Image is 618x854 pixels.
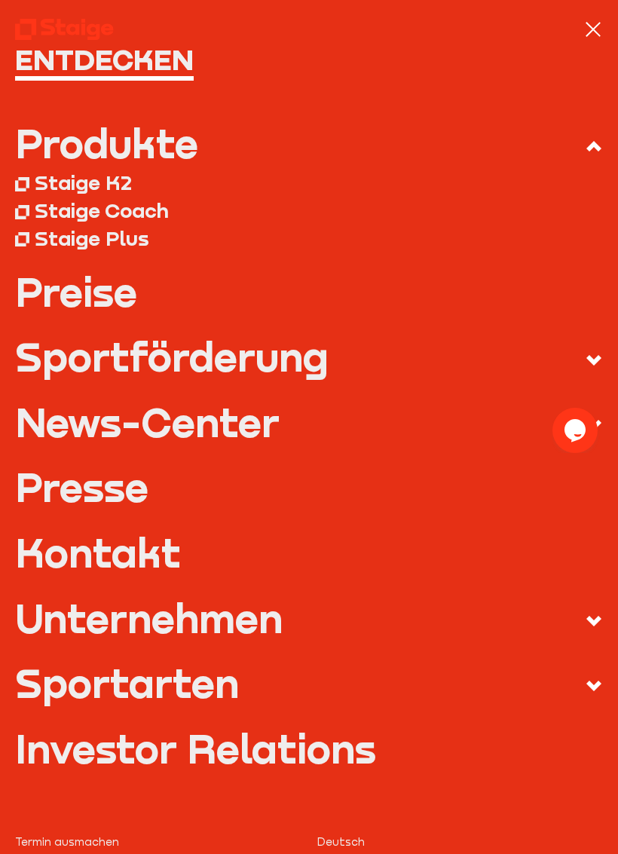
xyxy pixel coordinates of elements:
[15,533,604,572] a: Kontakt
[15,663,239,702] div: Sportarten
[15,598,283,638] div: Unternehmen
[15,169,604,197] a: Staige K2
[15,467,604,507] a: Presse
[15,403,280,442] div: News-Center
[15,834,302,851] a: Termin ausmachen
[15,272,604,311] a: Preise
[15,124,198,163] div: Produkte
[15,197,604,225] a: Staige Coach
[15,337,329,376] div: Sportförderung
[15,225,604,253] a: Staige Plus
[552,405,603,453] iframe: chat widget
[35,226,149,251] div: Staige Plus
[35,198,169,223] div: Staige Coach
[35,170,132,195] div: Staige K2
[15,729,604,768] a: Investor Relations
[317,834,604,851] a: Deutsch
